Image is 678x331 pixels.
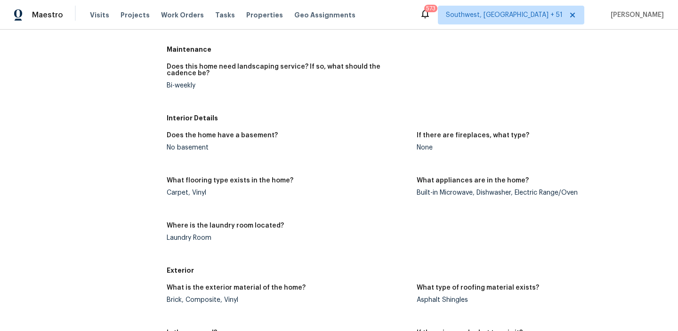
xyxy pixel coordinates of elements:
[215,12,235,18] span: Tasks
[90,10,109,20] span: Visits
[121,10,150,20] span: Projects
[167,297,409,303] div: Brick, Composite, Vinyl
[417,189,659,196] div: Built-in Microwave, Dishwasher, Electric Range/Oven
[167,144,409,151] div: No basement
[161,10,204,20] span: Work Orders
[417,132,529,139] h5: If there are fireplaces, what type?
[417,144,659,151] div: None
[167,222,284,229] h5: Where is the laundry room located?
[417,284,539,291] h5: What type of roofing material exists?
[607,10,664,20] span: [PERSON_NAME]
[167,266,667,275] h5: Exterior
[246,10,283,20] span: Properties
[167,177,293,184] h5: What flooring type exists in the home?
[167,63,409,77] h5: Does this home need landscaping service? If so, what should the cadence be?
[446,10,563,20] span: Southwest, [GEOGRAPHIC_DATA] + 51
[167,82,409,89] div: Bi-weekly
[167,235,409,241] div: Laundry Room
[294,10,355,20] span: Geo Assignments
[167,284,306,291] h5: What is the exterior material of the home?
[167,45,667,54] h5: Maintenance
[417,177,529,184] h5: What appliances are in the home?
[167,132,278,139] h5: Does the home have a basement?
[167,113,667,123] h5: Interior Details
[426,4,436,13] div: 573
[32,10,63,20] span: Maestro
[417,297,659,303] div: Asphalt Shingles
[167,189,409,196] div: Carpet, Vinyl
